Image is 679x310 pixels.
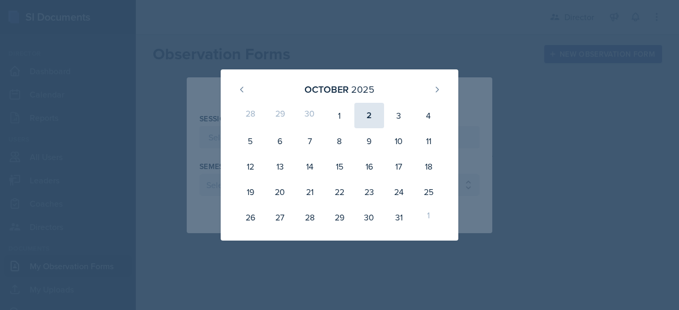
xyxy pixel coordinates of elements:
[236,154,265,179] div: 12
[295,205,325,230] div: 28
[265,128,295,154] div: 6
[354,179,384,205] div: 23
[384,103,414,128] div: 3
[354,154,384,179] div: 16
[354,205,384,230] div: 30
[304,82,349,96] div: October
[325,128,354,154] div: 8
[236,179,265,205] div: 19
[325,103,354,128] div: 1
[236,128,265,154] div: 5
[384,154,414,179] div: 17
[265,205,295,230] div: 27
[295,128,325,154] div: 7
[384,205,414,230] div: 31
[384,128,414,154] div: 10
[236,205,265,230] div: 26
[325,154,354,179] div: 15
[325,179,354,205] div: 22
[414,205,443,230] div: 1
[265,179,295,205] div: 20
[295,103,325,128] div: 30
[414,128,443,154] div: 11
[236,103,265,128] div: 28
[265,154,295,179] div: 13
[351,82,375,96] div: 2025
[414,179,443,205] div: 25
[384,179,414,205] div: 24
[265,103,295,128] div: 29
[295,179,325,205] div: 21
[354,103,384,128] div: 2
[325,205,354,230] div: 29
[414,154,443,179] div: 18
[354,128,384,154] div: 9
[295,154,325,179] div: 14
[414,103,443,128] div: 4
